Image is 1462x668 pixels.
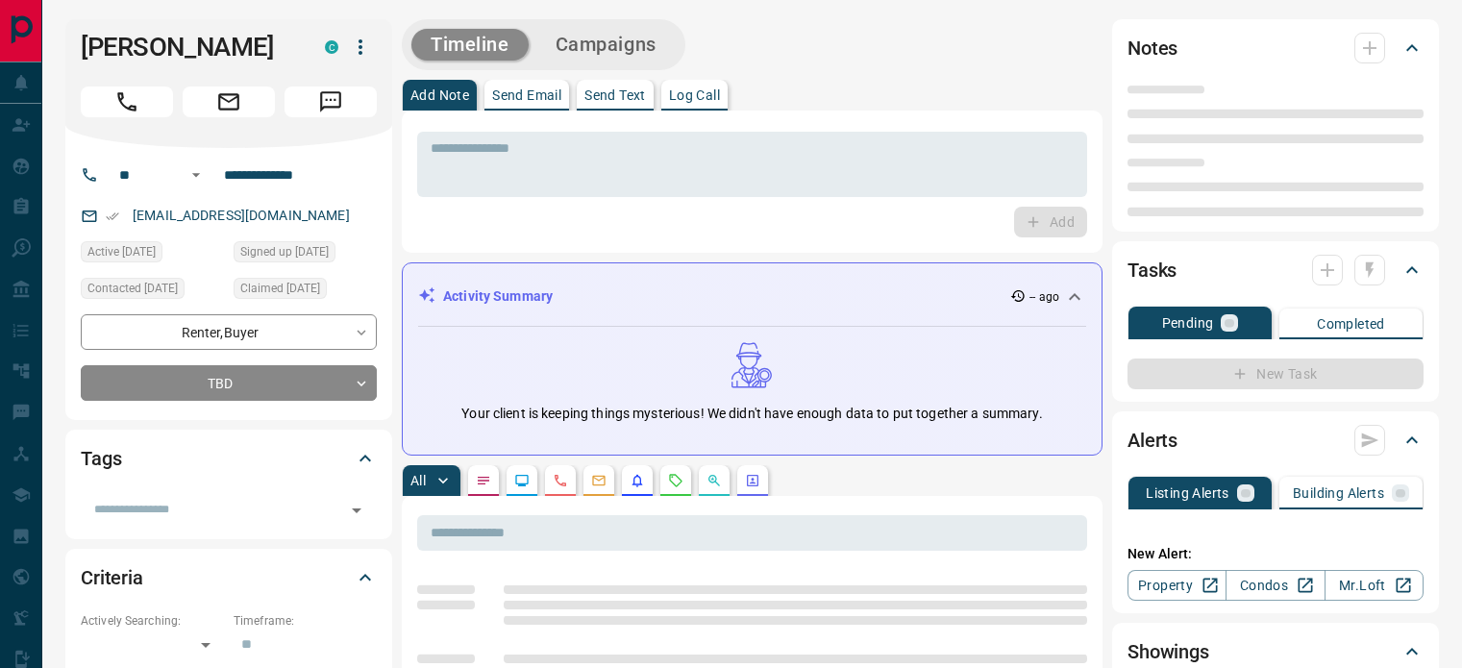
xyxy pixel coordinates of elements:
[1146,486,1229,500] p: Listing Alerts
[81,612,224,630] p: Actively Searching:
[1127,247,1424,293] div: Tasks
[183,87,275,117] span: Email
[418,279,1086,314] div: Activity Summary-- ago
[87,279,178,298] span: Contacted [DATE]
[630,473,645,488] svg: Listing Alerts
[185,163,208,186] button: Open
[81,32,296,62] h1: [PERSON_NAME]
[669,88,720,102] p: Log Call
[443,286,553,307] p: Activity Summary
[1293,486,1384,500] p: Building Alerts
[476,473,491,488] svg: Notes
[410,474,426,487] p: All
[1127,636,1209,667] h2: Showings
[234,241,377,268] div: Mon Mar 29 2021
[343,497,370,524] button: Open
[106,210,119,223] svg: Email Verified
[1127,25,1424,71] div: Notes
[81,314,377,350] div: Renter , Buyer
[706,473,722,488] svg: Opportunities
[1226,570,1325,601] a: Condos
[410,88,469,102] p: Add Note
[1127,417,1424,463] div: Alerts
[536,29,676,61] button: Campaigns
[81,555,377,601] div: Criteria
[1127,544,1424,564] p: New Alert:
[81,443,121,474] h2: Tags
[1127,570,1227,601] a: Property
[81,562,143,593] h2: Criteria
[87,242,156,261] span: Active [DATE]
[553,473,568,488] svg: Calls
[591,473,607,488] svg: Emails
[1127,33,1177,63] h2: Notes
[514,473,530,488] svg: Lead Browsing Activity
[411,29,529,61] button: Timeline
[668,473,683,488] svg: Requests
[1127,255,1177,285] h2: Tasks
[1325,570,1424,601] a: Mr.Loft
[234,612,377,630] p: Timeframe:
[285,87,377,117] span: Message
[240,242,329,261] span: Signed up [DATE]
[1127,425,1177,456] h2: Alerts
[1162,316,1214,330] p: Pending
[81,278,224,305] div: Thu Apr 08 2021
[745,473,760,488] svg: Agent Actions
[234,278,377,305] div: Thu Aug 26 2021
[81,87,173,117] span: Call
[81,241,224,268] div: Fri Oct 29 2021
[240,279,320,298] span: Claimed [DATE]
[584,88,646,102] p: Send Text
[81,435,377,482] div: Tags
[1029,288,1059,306] p: -- ago
[492,88,561,102] p: Send Email
[1317,317,1385,331] p: Completed
[81,365,377,401] div: TBD
[461,404,1042,424] p: Your client is keeping things mysterious! We didn't have enough data to put together a summary.
[325,40,338,54] div: condos.ca
[133,208,350,223] a: [EMAIL_ADDRESS][DOMAIN_NAME]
